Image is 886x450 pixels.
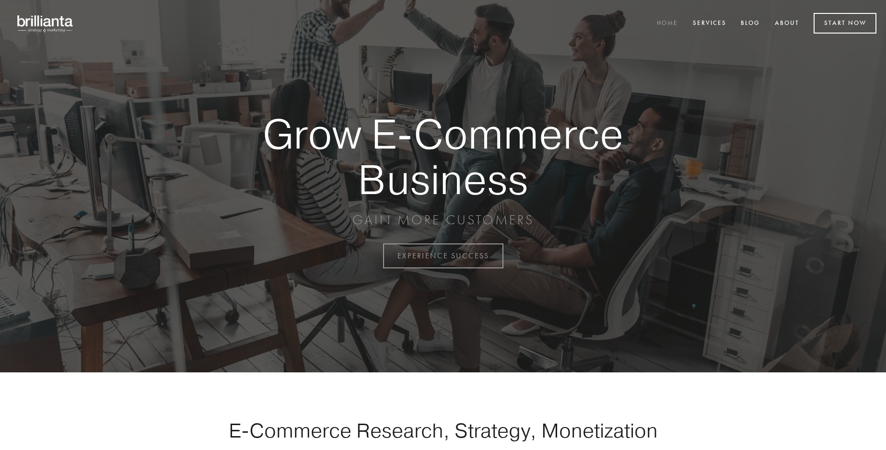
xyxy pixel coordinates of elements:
a: About [769,16,805,32]
a: Blog [734,16,766,32]
h1: E-Commerce Research, Strategy, Monetization [198,418,688,442]
a: Start Now [814,13,876,34]
a: Home [651,16,684,32]
a: Services [687,16,733,32]
p: GAIN MORE CUSTOMERS [229,211,657,229]
a: EXPERIENCE SUCCESS [383,243,503,268]
img: brillianta - research, strategy, marketing [10,10,82,37]
strong: Grow E-Commerce Business [229,111,657,202]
